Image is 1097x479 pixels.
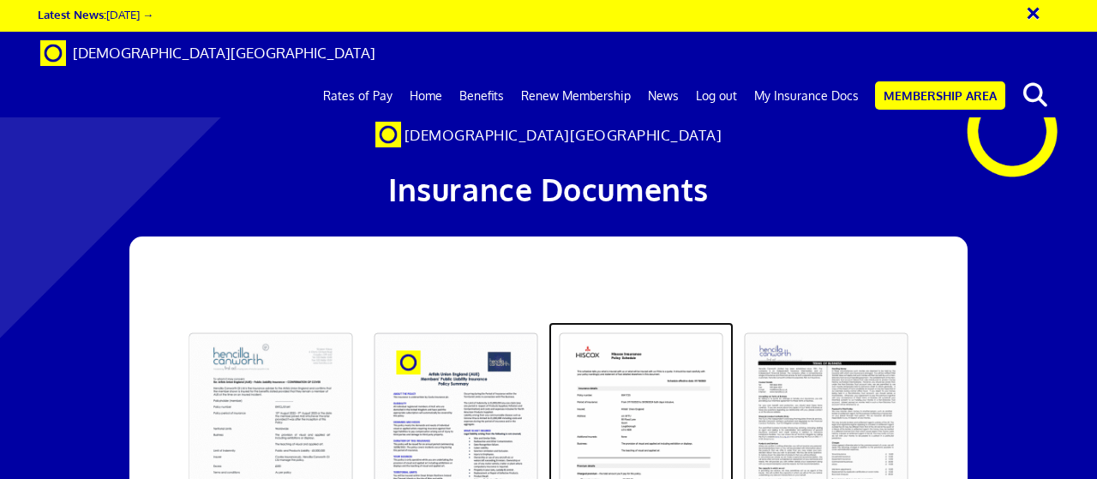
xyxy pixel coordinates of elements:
a: Renew Membership [513,75,639,117]
strong: Latest News: [38,7,106,21]
a: Log out [687,75,746,117]
a: News [639,75,687,117]
a: Membership Area [875,81,1005,110]
a: Rates of Pay [315,75,401,117]
button: search [1009,77,1061,113]
a: Brand [DEMOGRAPHIC_DATA][GEOGRAPHIC_DATA] [27,32,388,75]
span: [DEMOGRAPHIC_DATA][GEOGRAPHIC_DATA] [73,44,375,62]
a: Latest News:[DATE] → [38,7,153,21]
span: [DEMOGRAPHIC_DATA][GEOGRAPHIC_DATA] [405,126,722,144]
a: Home [401,75,451,117]
a: My Insurance Docs [746,75,867,117]
span: Insurance Documents [388,170,709,208]
a: Benefits [451,75,513,117]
